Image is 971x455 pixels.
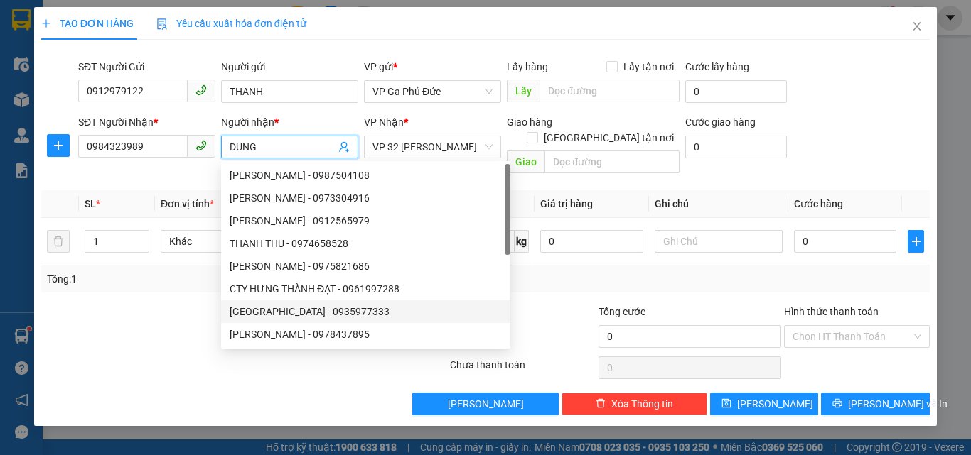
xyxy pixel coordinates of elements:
span: Xóa Thông tin [611,396,673,412]
div: Chưa thanh toán [449,357,597,382]
span: Lấy [507,80,540,102]
div: [PERSON_NAME] - 0987504108 [230,168,502,183]
input: Cước lấy hàng [685,80,787,103]
span: [GEOGRAPHIC_DATA] tận nơi [538,130,680,146]
input: Dọc đường [540,80,680,102]
span: [PERSON_NAME] và In [848,396,948,412]
span: Tổng cước [599,306,645,317]
button: Close [897,7,937,47]
div: SĐT Người Gửi [78,59,215,75]
th: Ghi chú [649,190,788,218]
div: [GEOGRAPHIC_DATA] - 0935977333 [230,304,502,319]
span: TẠO ĐƠN HÀNG [41,18,134,29]
span: kg [515,230,529,253]
button: delete [47,230,70,253]
div: Vũ Thanh Hương - 0973304916 [221,187,510,209]
span: Giao [507,150,544,173]
span: Cước hàng [794,198,843,209]
div: [PERSON_NAME] - 0975821686 [230,258,502,274]
span: plus [48,140,69,151]
span: plus [41,18,51,28]
div: THANH THU - 0974658528 [221,232,510,255]
span: Giá trị hàng [540,198,593,209]
span: Đơn vị tính [161,198,214,209]
input: 0 [540,230,643,253]
span: Lấy hàng [507,61,548,72]
button: save[PERSON_NAME] [710,393,819,415]
div: Người nhận [221,114,358,130]
span: plus [908,236,923,247]
span: VP Nhận [364,116,404,128]
span: phone [195,84,207,96]
span: SL [85,198,96,209]
div: SĐT Người Nhận [78,114,215,130]
div: THANH THU - 0974658528 [230,236,502,251]
div: LÊ THANH HẢI - 0912565979 [221,209,510,232]
span: Khác [169,231,280,252]
span: VP Ga Phủ Đức [372,81,493,102]
button: deleteXóa Thông tin [562,393,707,415]
div: [PERSON_NAME] - 0973304916 [230,190,502,206]
label: Cước lấy hàng [685,61,749,72]
div: Tổng: 1 [47,271,376,287]
input: Dọc đường [544,150,680,173]
button: printer[PERSON_NAME] và In [821,393,930,415]
div: [PERSON_NAME] - 0912565979 [230,213,502,229]
li: Số nhà [STREET_ADDRESS][PERSON_NAME] [133,60,594,77]
div: NG THÀNH ĐÔ - 0935977333 [221,300,510,323]
label: Hình thức thanh toán [784,306,879,317]
span: save [721,398,731,410]
button: plus [47,134,70,157]
span: printer [832,398,842,410]
div: VP gửi [364,59,501,75]
span: [PERSON_NAME] [448,396,524,412]
div: Người gửi [221,59,358,75]
button: [PERSON_NAME] [412,393,558,415]
input: Cước giao hàng [685,136,787,158]
span: [PERSON_NAME] [737,396,813,412]
label: Cước giao hàng [685,116,756,128]
span: user-add [338,141,350,153]
div: [PERSON_NAME] - 0978437895 [230,327,502,342]
div: CTY HƯNG THÀNH ĐẠT - 0961997288 [230,281,502,297]
span: delete [596,398,606,410]
img: icon [156,18,168,30]
div: CTY HƯNG THÀNH ĐẠT - 0961997288 [221,278,510,300]
span: Giao hàng [507,116,552,128]
span: phone [195,140,207,151]
span: Yêu cầu xuất hóa đơn điện tử [156,18,306,29]
div: THANH XUÂN - 0987504108 [221,164,510,187]
span: VP 32 Mạc Thái Tổ [372,136,493,158]
div: THANH LAM - 0975821686 [221,255,510,278]
b: Công ty TNHH Trọng Hiếu Phú Thọ - Nam Cường Limousine [173,16,555,55]
button: plus [908,230,924,253]
li: Hotline: 1900400028 [133,77,594,95]
span: close [911,21,923,32]
div: ĐÀO THANH BÌNH - 0978437895 [221,323,510,346]
input: Ghi Chú [655,230,783,253]
span: Lấy tận nơi [618,59,680,75]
